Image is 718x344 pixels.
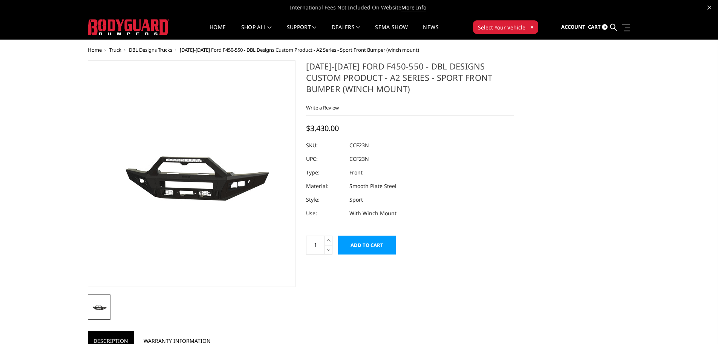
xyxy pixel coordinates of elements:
[210,25,226,39] a: Home
[561,17,585,37] a: Account
[478,23,525,31] span: Select Your Vehicle
[306,104,339,111] a: Write a Review
[349,166,363,179] dd: Front
[306,179,344,193] dt: Material:
[588,23,601,30] span: Cart
[306,139,344,152] dt: SKU:
[306,207,344,220] dt: Use:
[97,129,286,219] img: 2023-2025 Ford F450-550 - DBL Designs Custom Product - A2 Series - Sport Front Bumper (winch mount)
[531,23,533,31] span: ▾
[349,207,397,220] dd: With Winch Mount
[375,25,408,39] a: SEMA Show
[349,193,363,207] dd: Sport
[306,152,344,166] dt: UPC:
[401,4,426,11] a: More Info
[349,179,397,193] dd: Smooth Plate Steel
[338,236,396,255] input: Add to Cart
[423,25,438,39] a: News
[349,139,369,152] dd: CCF23N
[306,193,344,207] dt: Style:
[88,19,169,35] img: BODYGUARD BUMPERS
[88,60,296,287] a: 2023-2025 Ford F450-550 - DBL Designs Custom Product - A2 Series - Sport Front Bumper (winch mount)
[287,25,317,39] a: Support
[306,166,344,179] dt: Type:
[109,46,121,53] a: Truck
[306,60,514,100] h1: [DATE]-[DATE] Ford F450-550 - DBL Designs Custom Product - A2 Series - Sport Front Bumper (winch ...
[332,25,360,39] a: Dealers
[349,152,369,166] dd: CCF23N
[588,17,608,37] a: Cart 0
[306,123,339,133] span: $3,430.00
[473,20,538,34] button: Select Your Vehicle
[602,24,608,30] span: 0
[90,303,108,312] img: 2023-2025 Ford F450-550 - DBL Designs Custom Product - A2 Series - Sport Front Bumper (winch mount)
[241,25,272,39] a: shop all
[129,46,172,53] a: DBL Designs Trucks
[561,23,585,30] span: Account
[180,46,419,53] span: [DATE]-[DATE] Ford F450-550 - DBL Designs Custom Product - A2 Series - Sport Front Bumper (winch ...
[88,46,102,53] a: Home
